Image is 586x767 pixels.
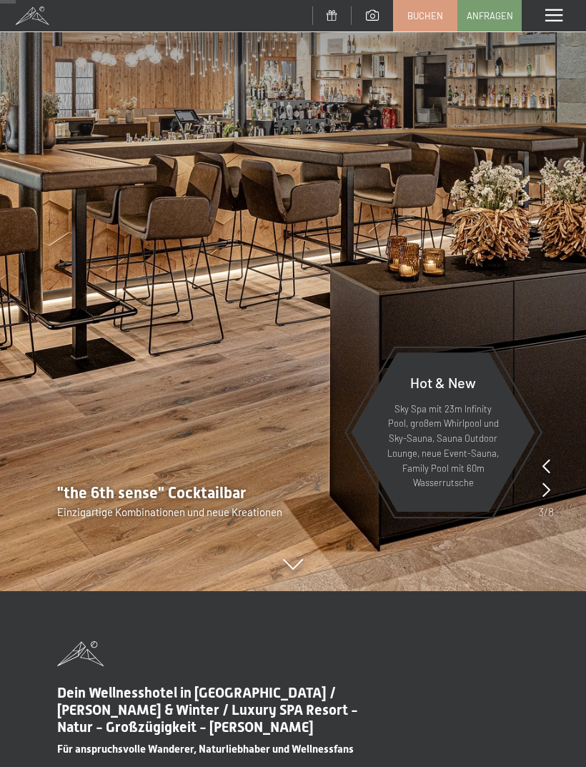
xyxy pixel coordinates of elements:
span: Anfragen [467,9,513,22]
p: Sky Spa mit 23m Infinity Pool, großem Whirlpool und Sky-Sauna, Sauna Outdoor Lounge, neue Event-S... [386,402,500,491]
a: Buchen [394,1,457,31]
a: Hot & New Sky Spa mit 23m Infinity Pool, großem Whirlpool und Sky-Sauna, Sauna Outdoor Lounge, ne... [350,352,536,513]
span: Dein Wellnesshotel in [GEOGRAPHIC_DATA] / [PERSON_NAME] & Winter / Luxury SPA Resort - Natur - Gr... [57,684,358,736]
span: / [544,504,548,520]
span: 8 [548,504,554,520]
span: "the 6th sense" Cocktailbar [57,484,246,502]
span: Für anspruchsvolle Wanderer, Naturliebhaber und Wellnessfans [57,743,354,756]
span: 3 [538,504,544,520]
span: Hot & New [410,374,476,391]
a: Anfragen [458,1,521,31]
span: Buchen [407,9,443,22]
span: Einzigartige Kombinationen und neue Kreationen [57,505,282,518]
